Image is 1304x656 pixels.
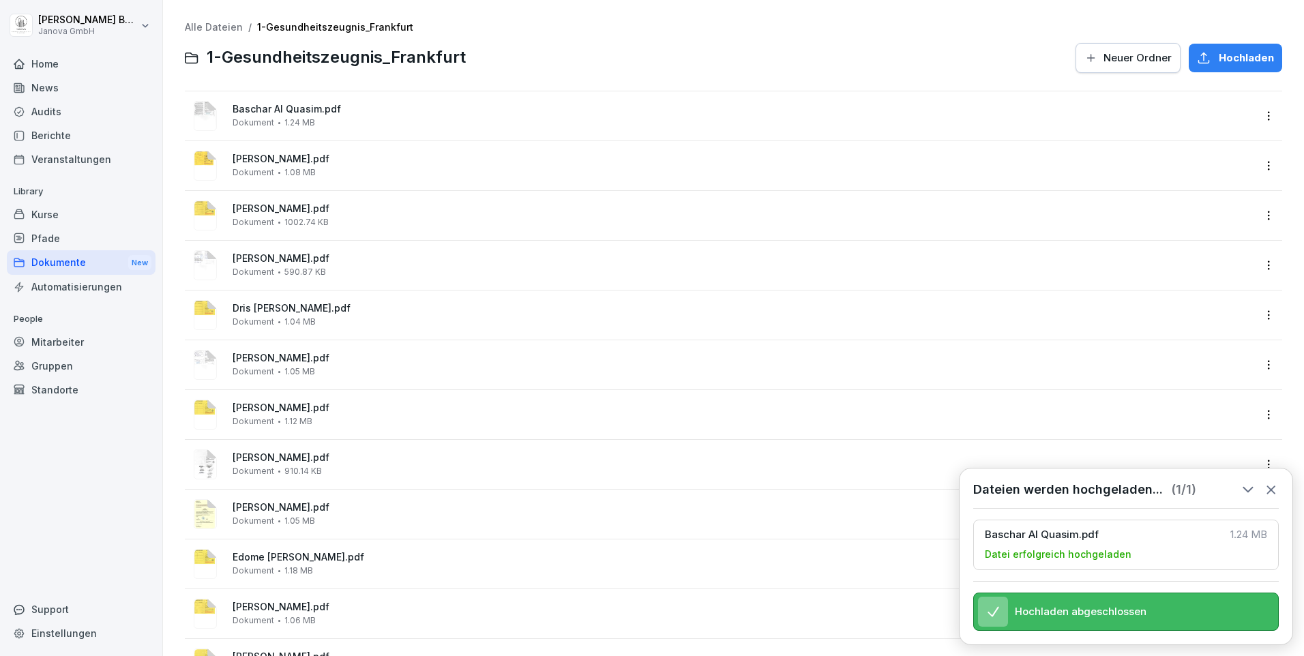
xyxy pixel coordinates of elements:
span: 910.14 KB [284,466,322,476]
p: Janova GmbH [38,27,138,36]
span: Dateien werden hochgeladen... [973,482,1163,497]
span: Baschar Al Quasim.pdf [985,528,1222,541]
a: Audits [7,100,155,123]
span: [PERSON_NAME].pdf [233,402,1254,414]
span: [PERSON_NAME].pdf [233,452,1254,464]
span: Neuer Ordner [1103,50,1172,65]
a: Kurse [7,203,155,226]
span: Dokument [233,267,274,277]
div: Dokumente [7,250,155,275]
span: 1.06 MB [284,616,316,625]
span: [PERSON_NAME].pdf [233,353,1254,364]
span: 1.04 MB [284,317,316,327]
span: Hochladen [1219,50,1274,65]
p: Library [7,181,155,203]
span: 590.87 KB [284,267,326,277]
span: Dokument [233,367,274,376]
span: Dokument [233,466,274,476]
span: [PERSON_NAME].pdf [233,203,1254,215]
span: 1002.74 KB [284,218,329,227]
span: 1.05 MB [284,516,315,526]
a: Standorte [7,378,155,402]
a: Berichte [7,123,155,147]
span: Dokument [233,118,274,128]
span: [PERSON_NAME].pdf [233,601,1254,613]
span: [PERSON_NAME].pdf [233,253,1254,265]
span: Dokument [233,616,274,625]
a: DokumenteNew [7,250,155,275]
span: 1.12 MB [284,417,312,426]
a: Alle Dateien [185,21,243,33]
span: 1.05 MB [284,367,315,376]
a: Gruppen [7,354,155,378]
span: 1.18 MB [284,566,313,576]
span: 1.24 MB [1230,528,1267,541]
p: [PERSON_NAME] Baradei [38,14,138,26]
span: Dokument [233,417,274,426]
span: Dokument [233,168,274,177]
span: Dokument [233,566,274,576]
span: Dokument [233,516,274,526]
span: Edome [PERSON_NAME].pdf [233,552,1254,563]
a: Mitarbeiter [7,330,155,354]
a: 1-Gesundheitszeugnis_Frankfurt [257,21,413,33]
span: 1-Gesundheitszeugnis_Frankfurt [207,48,466,68]
span: [PERSON_NAME].pdf [233,153,1254,165]
span: Dokument [233,218,274,227]
p: People [7,308,155,330]
a: Automatisierungen [7,275,155,299]
span: Hochladen abgeschlossen [1015,606,1146,618]
span: 1.24 MB [284,118,315,128]
a: Home [7,52,155,76]
button: Hochladen [1189,44,1282,72]
span: / [248,22,252,33]
span: Dokument [233,317,274,327]
a: News [7,76,155,100]
span: Dris [PERSON_NAME].pdf [233,303,1254,314]
div: New [128,255,151,271]
span: 1.08 MB [284,168,316,177]
span: Baschar Al Quasim.pdf [233,104,1254,115]
div: Support [7,597,155,621]
span: [PERSON_NAME].pdf [233,502,1254,513]
a: Einstellungen [7,621,155,645]
a: Veranstaltungen [7,147,155,171]
span: ( 1 / 1 ) [1171,482,1196,497]
button: Neuer Ordner [1076,43,1181,73]
span: Datei erfolgreich hochgeladen [985,548,1131,561]
a: Pfade [7,226,155,250]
